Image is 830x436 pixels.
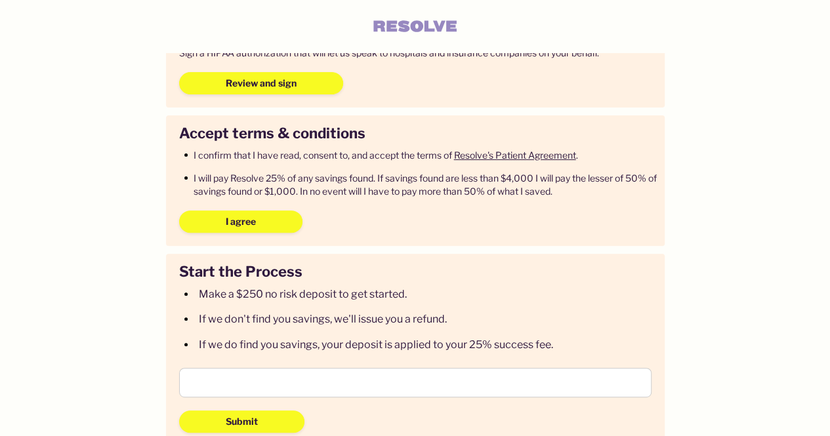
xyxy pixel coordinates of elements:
[199,338,553,352] div: If we do find you savings, your deposit is applied to your 25% success fee.
[190,376,640,389] iframe: Secure card payment input frame
[179,262,302,282] h5: Start the Process
[179,77,343,89] a: Review and sign
[179,210,302,233] button: I agree
[179,410,304,433] button: Submit
[199,287,407,302] div: Make a $250 no risk deposit to get started.
[199,312,447,327] div: If we don't find you savings, we'll issue you a refund.
[226,77,297,90] span: Review and sign
[179,123,365,144] h5: Accept terms & conditions
[194,149,661,162] div: I confirm that I have read, consent to, and accept the terms of .
[194,172,661,197] div: I will pay Resolve 25% of any savings found. If savings found are less than $4,000 I will pay the...
[226,215,256,228] span: I agree
[179,47,599,60] div: Sign a HIPAA authorization that will let us speak to hospitals and insurance companies on your be...
[226,415,258,428] span: Submit
[179,72,343,94] button: Review and sign
[454,149,576,161] a: Resolve's Patient Agreement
